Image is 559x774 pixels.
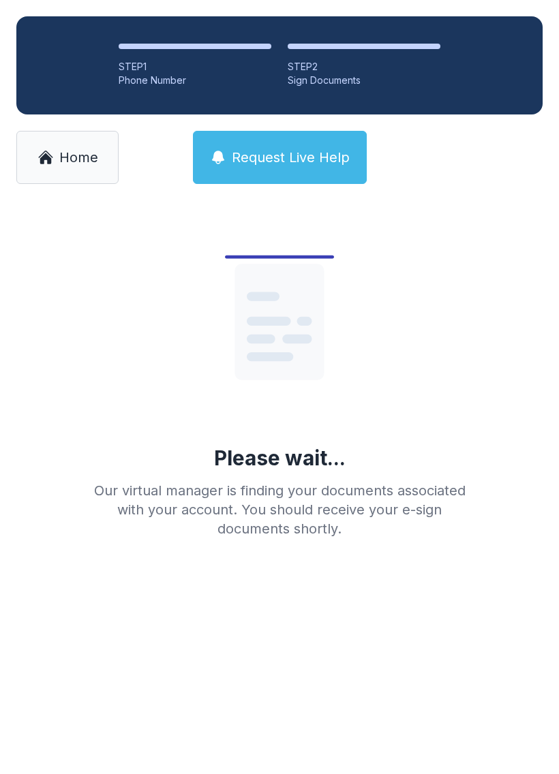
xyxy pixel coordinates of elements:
div: Please wait... [214,446,346,470]
div: STEP 1 [119,60,271,74]
div: Sign Documents [288,74,440,87]
div: Our virtual manager is finding your documents associated with your account. You should receive yo... [83,481,476,538]
div: STEP 2 [288,60,440,74]
div: Phone Number [119,74,271,87]
span: Home [59,148,98,167]
span: Request Live Help [232,148,350,167]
